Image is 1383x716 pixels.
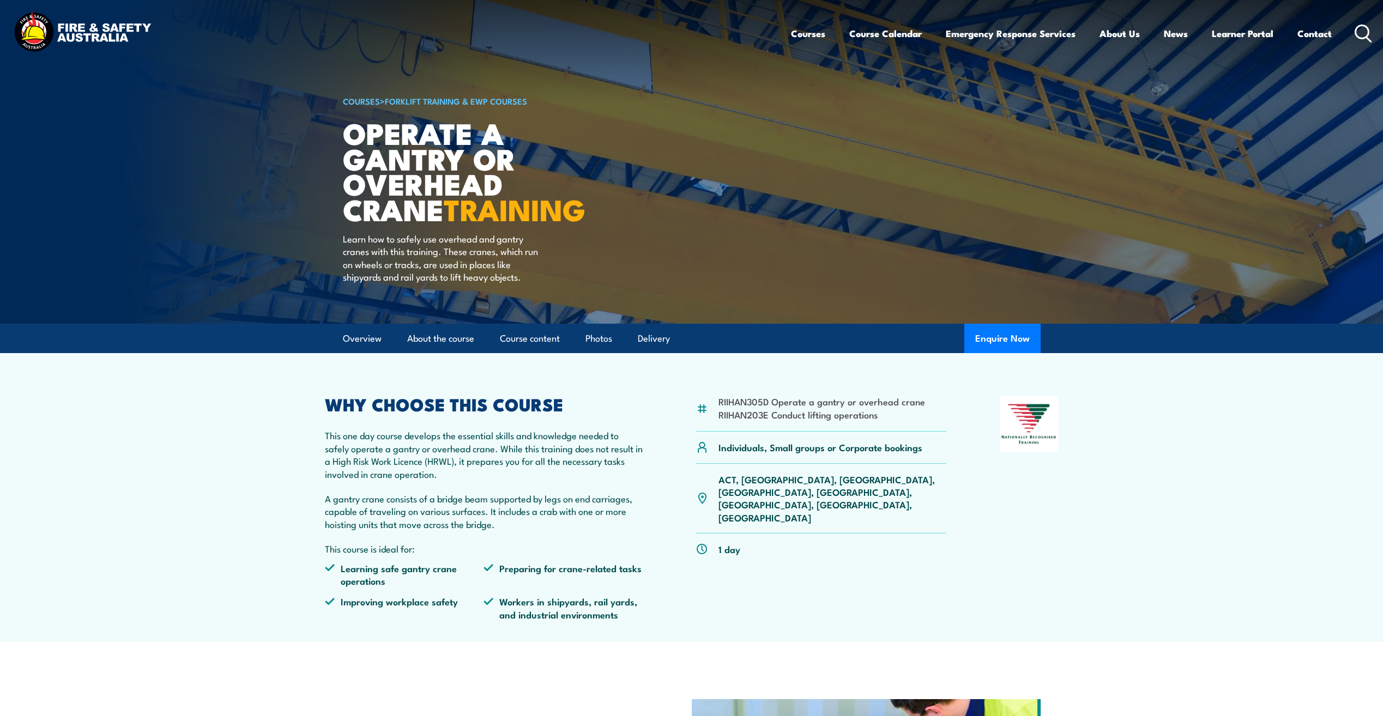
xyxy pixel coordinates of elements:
[325,429,643,480] p: This one day course develops the essential skills and knowledge needed to safely operate a gantry...
[791,19,825,48] a: Courses
[638,324,670,353] a: Delivery
[325,396,643,411] h2: WHY CHOOSE THIS COURSE
[343,95,380,107] a: COURSES
[385,95,527,107] a: Forklift Training & EWP Courses
[325,562,484,587] li: Learning safe gantry crane operations
[1212,19,1273,48] a: Learner Portal
[718,395,925,408] li: RIIHAN305D Operate a gantry or overhead crane
[484,595,643,621] li: Workers in shipyards, rail yards, and industrial environments
[407,324,474,353] a: About the course
[1297,19,1332,48] a: Contact
[1000,396,1059,452] img: Nationally Recognised Training logo.
[343,94,612,107] h6: >
[500,324,560,353] a: Course content
[718,408,925,421] li: RIIHAN203E Conduct lifting operations
[325,542,643,555] p: This course is ideal for:
[325,595,484,621] li: Improving workplace safety
[946,19,1076,48] a: Emergency Response Services
[343,324,382,353] a: Overview
[964,324,1041,353] button: Enquire Now
[718,473,947,524] p: ACT, [GEOGRAPHIC_DATA], [GEOGRAPHIC_DATA], [GEOGRAPHIC_DATA], [GEOGRAPHIC_DATA], [GEOGRAPHIC_DATA...
[343,120,612,222] h1: Operate a Gantry or Overhead Crane
[1164,19,1188,48] a: News
[718,441,922,453] p: Individuals, Small groups or Corporate bookings
[1100,19,1140,48] a: About Us
[343,232,542,283] p: Learn how to safely use overhead and gantry cranes with this training. These cranes, which run on...
[585,324,612,353] a: Photos
[718,543,740,555] p: 1 day
[444,186,585,231] strong: TRAINING
[849,19,922,48] a: Course Calendar
[484,562,643,587] li: Preparing for crane-related tasks
[325,492,643,530] p: A gantry crane consists of a bridge beam supported by legs on end carriages, capable of traveling...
